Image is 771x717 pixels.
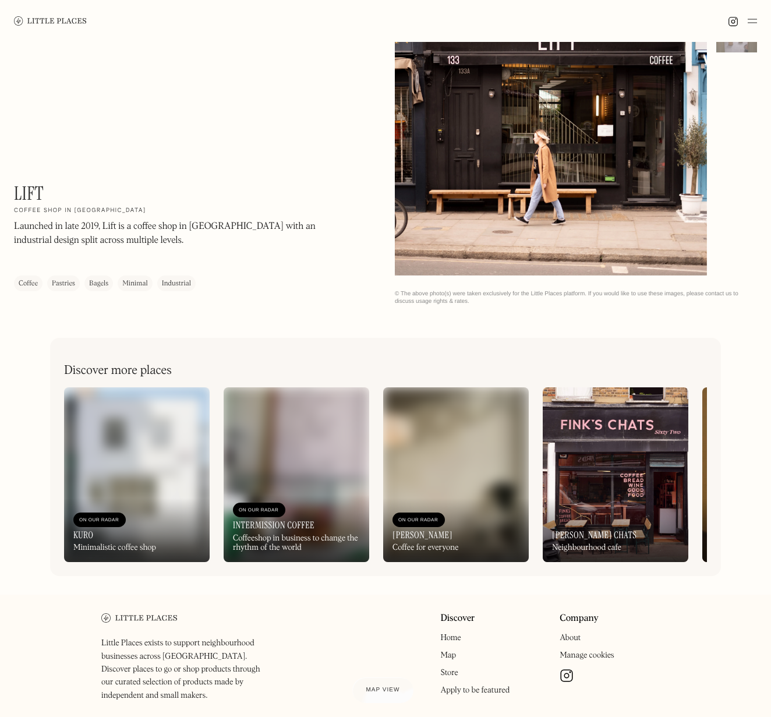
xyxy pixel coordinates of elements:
[560,634,581,642] a: About
[89,278,108,289] div: Bagels
[162,278,191,289] div: Industrial
[352,677,414,703] a: Map view
[552,529,636,541] h3: [PERSON_NAME] Chats
[239,504,280,516] div: On Our Radar
[19,278,38,289] div: Coffee
[79,514,120,526] div: On Our Radar
[392,543,458,553] div: Coffee for everyone
[73,543,156,553] div: Minimalistic coffee shop
[233,534,360,553] div: Coffeeshop in business to change the rhythm of the world
[233,520,314,531] h3: Intermission Coffee
[14,207,146,215] h2: Coffee shop in [GEOGRAPHIC_DATA]
[73,529,93,541] h3: Kuro
[398,514,439,526] div: On Our Radar
[440,686,510,694] a: Apply to be featured
[64,387,210,562] a: On Our RadarKuroMinimalistic coffee shop
[14,182,44,204] h1: Lift
[224,387,369,562] a: On Our RadarIntermission CoffeeCoffeeshop in business to change the rhythm of the world
[383,387,529,562] a: On Our Radar[PERSON_NAME]Coffee for everyone
[440,669,458,677] a: Store
[440,613,475,624] a: Discover
[552,543,621,553] div: Neighbourhood cafe
[392,529,452,541] h3: [PERSON_NAME]
[122,278,148,289] div: Minimal
[64,363,172,378] h2: Discover more places
[395,290,757,305] div: © The above photo(s) were taken exclusively for the Little Places platform. If you would like to ...
[560,613,599,624] a: Company
[560,651,614,659] a: Manage cookies
[440,651,456,659] a: Map
[366,687,400,693] span: Map view
[14,253,328,267] p: ‍
[14,220,328,248] p: Launched in late 2019, Lift is a coffee shop in [GEOGRAPHIC_DATA] with an industrial design split...
[440,634,461,642] a: Home
[543,387,688,562] a: [PERSON_NAME] ChatsNeighbourhood cafe
[52,278,75,289] div: Pastries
